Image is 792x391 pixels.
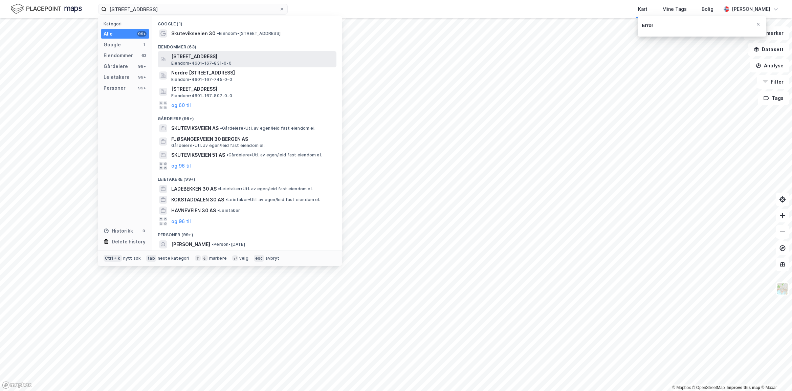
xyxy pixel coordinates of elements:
input: Søk på adresse, matrikkel, gårdeiere, leietakere eller personer [107,4,279,14]
div: Eiendommer [104,51,133,60]
div: Google [104,41,121,49]
div: Kart [638,5,647,13]
span: • [217,31,219,36]
span: Eiendom • 4601-167-807-0-0 [171,93,232,99]
img: Z [776,282,789,295]
span: • [226,152,228,157]
div: Gårdeiere (99+) [152,111,342,123]
div: Google (1) [152,16,342,28]
span: FJØSANGERVEIEN 30 BERGEN AS [171,135,334,143]
button: og 96 til [171,217,191,225]
div: 0 [141,228,147,234]
div: tab [146,255,156,262]
span: SKUTEVIKSVEIEN 51 AS [171,151,225,159]
span: • [218,186,220,191]
div: Ctrl + k [104,255,122,262]
div: 1 [141,42,147,47]
div: Leietakere (99+) [152,171,342,183]
span: Eiendom • 4601-167-745-0-0 [171,77,232,82]
button: og 60 til [171,101,191,109]
div: velg [239,256,248,261]
div: 99+ [137,85,147,91]
span: LADEBEKKEN 30 AS [171,185,217,193]
a: Improve this map [727,385,760,390]
button: Filter [757,75,789,89]
div: nytt søk [123,256,141,261]
span: [STREET_ADDRESS] [171,85,334,93]
a: Mapbox [672,385,691,390]
div: Historikk [104,227,133,235]
div: neste kategori [158,256,190,261]
div: 99+ [137,74,147,80]
div: 63 [141,53,147,58]
span: Person • [DATE] [212,242,245,247]
span: Nordre [STREET_ADDRESS] [171,69,334,77]
div: Kontrollprogram for chat [758,359,792,391]
div: Gårdeiere [104,62,128,70]
button: Datasett [748,43,789,56]
div: Mine Tags [662,5,687,13]
div: markere [209,256,227,261]
div: esc [254,255,264,262]
span: [PERSON_NAME] [171,240,210,248]
div: Alle [104,30,113,38]
span: Skuteviksveien 30 [171,29,216,38]
span: • [217,208,219,213]
a: OpenStreetMap [692,385,725,390]
span: Gårdeiere • Utl. av egen/leid fast eiendom el. [171,143,265,148]
div: Leietakere [104,73,130,81]
div: 99+ [137,31,147,37]
button: og 96 til [171,162,191,170]
span: KOKSTADDALEN 30 AS [171,196,224,204]
a: Mapbox homepage [2,381,32,389]
div: 99+ [137,64,147,69]
img: logo.f888ab2527a4732fd821a326f86c7f29.svg [11,3,82,15]
span: Leietaker • Utl. av egen/leid fast eiendom el. [218,186,313,192]
div: avbryt [265,256,279,261]
span: [STREET_ADDRESS] [171,52,334,61]
span: Gårdeiere • Utl. av egen/leid fast eiendom el. [220,126,315,131]
iframe: Chat Widget [758,359,792,391]
span: Eiendom • [STREET_ADDRESS] [217,31,281,36]
div: Bolig [702,5,713,13]
span: Leietaker • Utl. av egen/leid fast eiendom el. [225,197,320,202]
span: • [225,197,227,202]
div: Error [642,22,653,30]
span: SKUTEVIKSVEIEN AS [171,124,219,132]
div: Eiendommer (63) [152,39,342,51]
span: Eiendom • 4601-167-831-0-0 [171,61,232,66]
span: Leietaker [217,208,240,213]
div: [PERSON_NAME] [732,5,770,13]
div: Personer (99+) [152,227,342,239]
div: Delete history [112,238,146,246]
div: Kategori [104,21,149,26]
button: Analyse [750,59,789,72]
span: Gårdeiere • Utl. av egen/leid fast eiendom el. [226,152,322,158]
span: • [212,242,214,247]
span: • [220,126,222,131]
span: HAVNEVEIEN 30 AS [171,207,216,215]
button: Tags [758,91,789,105]
div: Personer [104,84,126,92]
